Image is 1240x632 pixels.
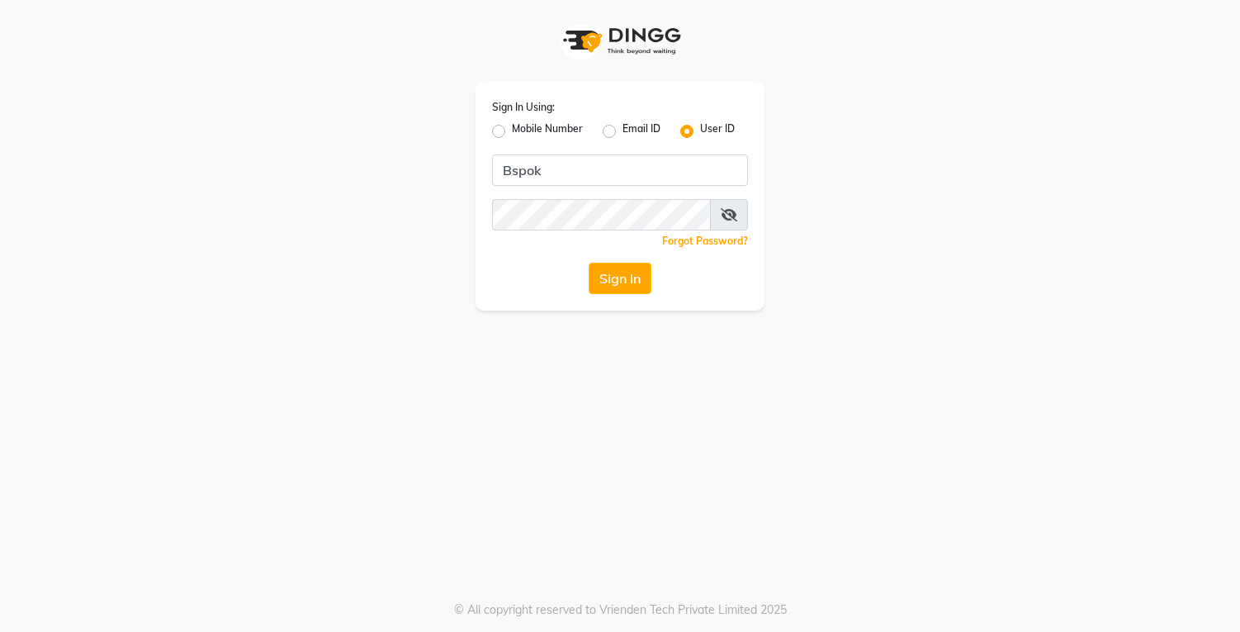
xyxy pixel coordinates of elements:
img: logo1.svg [554,17,686,65]
a: Forgot Password? [662,235,748,247]
input: Username [492,199,711,230]
label: User ID [700,121,735,141]
label: Mobile Number [512,121,583,141]
input: Username [492,154,748,186]
label: Sign In Using: [492,100,555,115]
button: Sign In [589,263,651,294]
label: Email ID [622,121,660,141]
